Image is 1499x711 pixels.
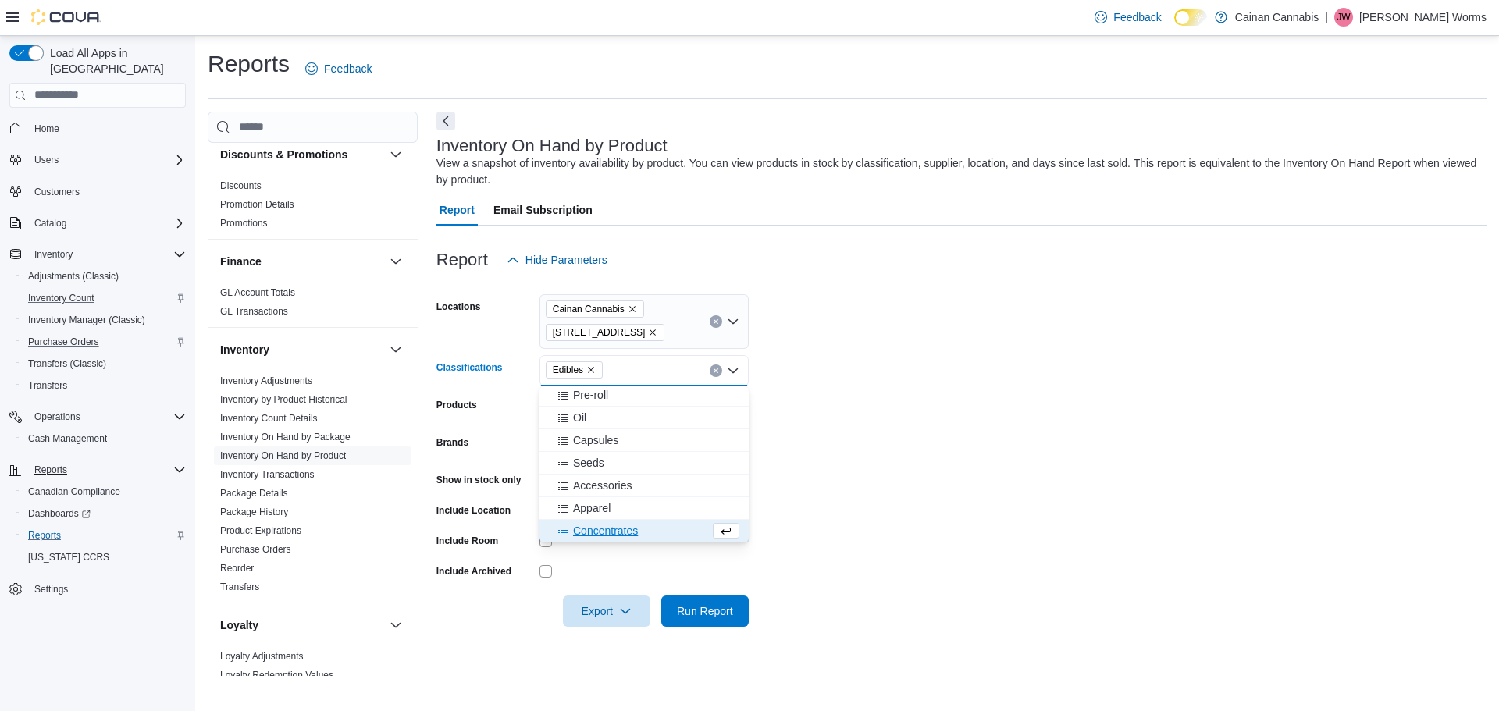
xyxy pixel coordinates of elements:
[386,252,405,271] button: Finance
[3,212,192,234] button: Catalog
[3,117,192,140] button: Home
[220,650,304,663] span: Loyalty Adjustments
[220,506,288,518] span: Package History
[436,504,511,517] label: Include Location
[539,497,749,520] button: Apparel
[220,543,291,556] span: Purchase Orders
[22,376,73,395] a: Transfers
[28,336,99,348] span: Purchase Orders
[28,214,186,233] span: Catalog
[436,300,481,313] label: Locations
[220,432,351,443] a: Inventory On Hand by Package
[9,111,186,642] nav: Complex example
[386,145,405,164] button: Discounts & Promotions
[16,331,192,353] button: Purchase Orders
[436,155,1479,188] div: View a snapshot of inventory availability by product. You can view products in stock by classific...
[28,214,73,233] button: Catalog
[22,267,125,286] a: Adjustments (Classic)
[220,254,262,269] h3: Finance
[28,407,186,426] span: Operations
[628,304,637,314] button: Remove Cainan Cannabis from selection in this group
[546,324,665,341] span: 3030A 3rd Ave
[500,244,614,276] button: Hide Parameters
[1174,9,1207,26] input: Dark Mode
[16,309,192,331] button: Inventory Manager (Classic)
[3,406,192,428] button: Operations
[220,450,346,462] span: Inventory On Hand by Product
[28,314,145,326] span: Inventory Manager (Classic)
[28,151,186,169] span: Users
[573,523,638,539] span: Concentrates
[386,616,405,635] button: Loyalty
[220,617,383,633] button: Loyalty
[553,362,583,378] span: Edibles
[563,595,650,627] button: Export
[220,147,347,162] h3: Discounts & Promotions
[220,524,301,537] span: Product Expirations
[208,647,418,691] div: Loyalty
[220,199,294,210] a: Promotion Details
[34,123,59,135] span: Home
[28,270,119,283] span: Adjustments (Classic)
[34,583,68,595] span: Settings
[546,361,603,379] span: Edibles
[22,311,151,329] a: Inventory Manager (Classic)
[661,595,749,627] button: Run Report
[22,429,113,448] a: Cash Management
[28,507,91,520] span: Dashboards
[28,580,74,599] a: Settings
[436,251,488,269] h3: Report
[220,287,295,298] a: GL Account Totals
[220,488,288,499] a: Package Details
[208,176,418,239] div: Discounts & Promotions
[220,375,312,387] span: Inventory Adjustments
[28,485,120,498] span: Canadian Compliance
[16,353,192,375] button: Transfers (Classic)
[648,328,657,337] button: Remove 3030A 3rd Ave from selection in this group
[28,407,87,426] button: Operations
[22,504,97,523] a: Dashboards
[573,410,586,425] span: Oil
[22,289,101,308] a: Inventory Count
[1337,8,1350,27] span: JW
[220,469,315,480] a: Inventory Transactions
[1325,8,1328,27] p: |
[539,407,749,429] button: Oil
[28,357,106,370] span: Transfers (Classic)
[220,507,288,517] a: Package History
[16,481,192,503] button: Canadian Compliance
[493,194,593,226] span: Email Subscription
[22,504,186,523] span: Dashboards
[16,375,192,396] button: Transfers
[1235,8,1319,27] p: Cainan Cannabis
[220,617,258,633] h3: Loyalty
[22,376,186,395] span: Transfers
[22,482,126,501] a: Canadian Compliance
[28,151,65,169] button: Users
[436,112,455,130] button: Next
[3,459,192,481] button: Reports
[208,48,290,80] h1: Reports
[28,183,86,201] a: Customers
[727,364,739,377] button: Close list of options
[220,305,288,318] span: GL Transactions
[22,354,112,373] a: Transfers (Classic)
[34,464,67,476] span: Reports
[1359,8,1487,27] p: [PERSON_NAME] Worms
[16,428,192,450] button: Cash Management
[324,61,372,76] span: Feedback
[1334,8,1353,27] div: Jordon Worms
[573,500,611,516] span: Apparel
[220,651,304,662] a: Loyalty Adjustments
[22,311,186,329] span: Inventory Manager (Classic)
[1088,2,1167,33] a: Feedback
[22,332,105,351] a: Purchase Orders
[436,565,511,578] label: Include Archived
[44,45,186,76] span: Load All Apps in [GEOGRAPHIC_DATA]
[220,147,383,162] button: Discounts & Promotions
[553,325,646,340] span: [STREET_ADDRESS]
[28,182,186,201] span: Customers
[220,563,254,574] a: Reorder
[220,394,347,405] a: Inventory by Product Historical
[3,180,192,203] button: Customers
